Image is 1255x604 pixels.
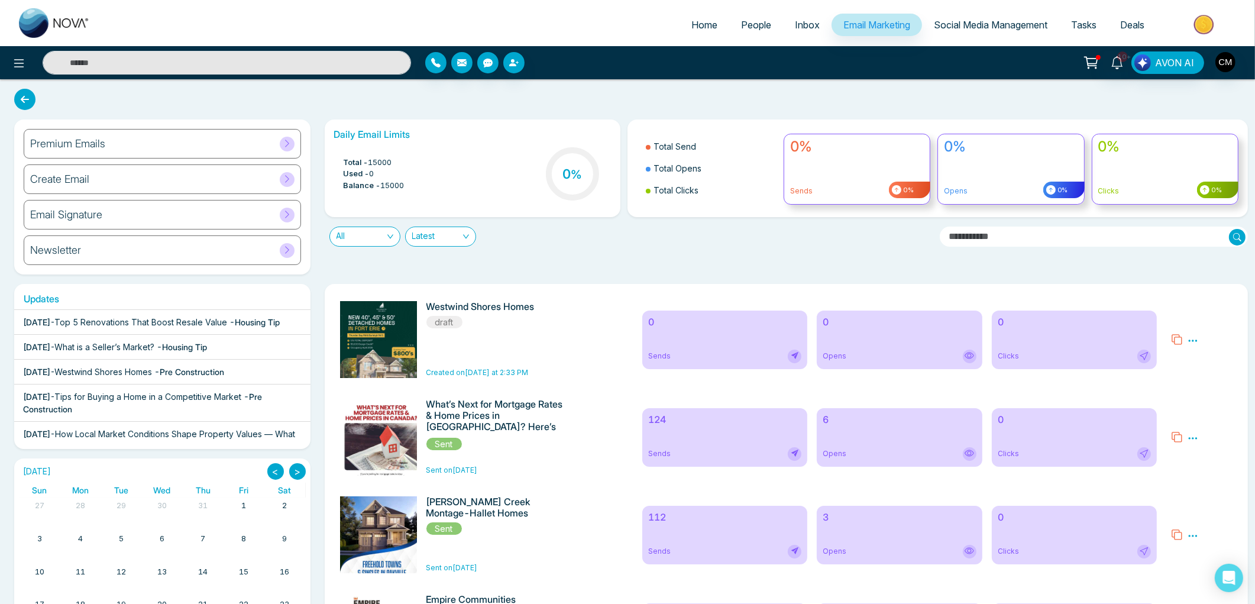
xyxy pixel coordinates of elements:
button: < [267,463,284,480]
td: August 15, 2025 [224,564,264,597]
a: August 5, 2025 [117,531,126,547]
span: [DATE] [23,317,50,327]
a: August 1, 2025 [239,498,248,514]
td: August 9, 2025 [264,531,305,564]
span: Top 5 Renovations That Boost Resale Value [54,317,227,327]
div: - [23,428,302,453]
span: Deals [1120,19,1144,31]
h6: Westwind Shores Homes [426,301,571,312]
span: Sent on [DATE] [426,563,478,572]
a: August 2, 2025 [280,498,289,514]
div: - [23,390,302,415]
td: August 7, 2025 [183,531,224,564]
td: August 5, 2025 [101,531,141,564]
a: August 11, 2025 [73,564,88,580]
span: Sends [648,351,671,361]
h6: 3 [823,512,976,523]
span: [DATE] [23,342,50,352]
span: Latest [412,227,469,246]
a: Thursday [193,483,213,498]
td: August 1, 2025 [224,498,264,531]
li: Total Clicks [646,179,777,201]
td: July 28, 2025 [60,498,101,531]
td: August 12, 2025 [101,564,141,597]
a: August 9, 2025 [280,531,289,547]
span: Sends [648,546,671,557]
span: - Housing Tip [157,342,207,352]
span: Inbox [795,19,820,31]
td: July 30, 2025 [141,498,182,531]
a: Tasks [1059,14,1108,36]
a: Tuesday [112,483,131,498]
h4: 0% [944,138,1078,156]
a: August 4, 2025 [76,531,85,547]
span: Balance - [344,180,381,192]
a: August 16, 2025 [277,564,292,580]
a: July 30, 2025 [155,498,169,514]
td: July 27, 2025 [19,498,60,531]
span: Total - [344,157,368,169]
a: Home [680,14,729,36]
td: August 13, 2025 [141,564,182,597]
span: 0% [1056,185,1068,195]
span: 0% [901,185,914,195]
span: Sent on [DATE] [426,466,478,474]
a: July 28, 2025 [73,498,88,514]
li: Total Send [646,135,777,157]
span: Opens [823,546,846,557]
a: Saturday [276,483,293,498]
h6: 112 [648,512,802,523]
button: AVON AI [1131,51,1204,74]
button: > [289,463,306,480]
td: August 3, 2025 [19,531,60,564]
h6: Premium Emails [30,137,105,150]
p: Sends [790,186,924,196]
td: August 6, 2025 [141,531,182,564]
a: July 31, 2025 [196,498,210,514]
a: Monday [70,483,91,498]
span: AVON AI [1155,56,1194,70]
a: August 6, 2025 [157,531,167,547]
span: Opens [823,448,846,459]
span: % [571,167,582,182]
h6: 0 [998,512,1152,523]
td: August 10, 2025 [19,564,60,597]
a: Deals [1108,14,1156,36]
h6: Daily Email Limits [334,129,611,140]
h6: Create Email [30,173,89,186]
span: - Housing Tip [229,317,280,327]
a: August 15, 2025 [237,564,251,580]
span: [DATE] [23,367,50,377]
img: Market-place.gif [1162,11,1248,38]
span: Clicks [998,448,1019,459]
span: Created on [DATE] at 2:33 PM [426,368,529,377]
a: August 12, 2025 [114,564,128,580]
span: Social Media Management [934,19,1047,31]
a: Friday [237,483,251,498]
a: Inbox [783,14,832,36]
img: Nova CRM Logo [19,8,90,38]
h4: 0% [790,138,924,156]
span: Sent [426,438,462,450]
span: [DATE] [23,392,50,402]
a: August 14, 2025 [196,564,210,580]
span: Sent [426,522,462,535]
p: Opens [944,186,1078,196]
div: - [23,366,224,378]
div: - [23,316,280,328]
td: August 16, 2025 [264,564,305,597]
a: Sunday [30,483,49,498]
h6: Updates [14,293,310,305]
span: Email Marketing [843,19,910,31]
td: August 2, 2025 [264,498,305,531]
span: draft [426,316,462,328]
h6: 0 [823,316,976,328]
span: [DATE] [23,429,50,439]
span: Used - [344,168,370,180]
h6: [PERSON_NAME] Creek Montage-Hallet Homes [426,496,571,519]
span: All [337,227,393,246]
td: August 8, 2025 [224,531,264,564]
p: Clicks [1098,186,1232,196]
h3: 0 [562,166,582,182]
a: Social Media Management [922,14,1059,36]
